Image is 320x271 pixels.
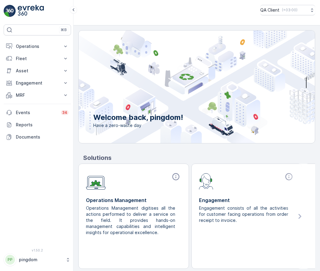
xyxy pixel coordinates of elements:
img: city illustration [51,31,315,143]
p: MRF [16,92,59,98]
p: ⌘B [61,27,67,32]
img: logo [4,5,16,17]
p: Operations [16,43,59,49]
p: Operations Management digitises all the actions performed to deliver a service on the field. It p... [86,205,176,236]
button: Engagement [4,77,71,89]
p: Asset [16,68,59,74]
button: Asset [4,65,71,77]
p: pingdom [19,257,62,263]
img: logo_light-DOdMpM7g.png [18,5,44,17]
p: Fleet [16,56,59,62]
p: Documents [16,134,69,140]
div: PP [5,255,15,265]
p: Welcome back, pingdom! [93,113,183,122]
img: module-icon [199,172,213,190]
p: Engagement [16,80,59,86]
p: Events [16,110,57,116]
p: Engagement [199,197,294,204]
p: Solutions [83,153,315,162]
p: Operations Management [86,197,181,204]
a: Reports [4,119,71,131]
p: ( +03:00 ) [282,8,297,13]
button: MRF [4,89,71,101]
button: Operations [4,40,71,52]
p: 34 [62,110,67,115]
p: QA Client [260,7,279,13]
button: PPpingdom [4,253,71,266]
p: Reports [16,122,69,128]
a: Events34 [4,107,71,119]
span: v 1.50.2 [4,248,71,252]
a: Documents [4,131,71,143]
p: Engagement consists of all the activities for customer facing operations from order receipt to in... [199,205,290,223]
button: QA Client(+03:00) [260,5,315,15]
button: Fleet [4,52,71,65]
span: Have a zero-waste day [93,122,183,128]
img: module-icon [86,172,106,190]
